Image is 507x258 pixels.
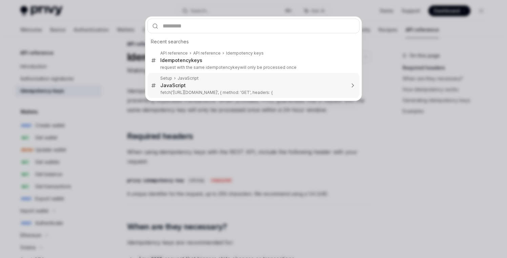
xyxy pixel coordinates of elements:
[193,51,221,56] div: API reference
[151,38,189,45] span: Recent searches
[178,76,187,81] b: Java
[160,65,345,70] p: request with the same idempotency will only be processed once
[226,51,264,56] div: Idempotency keys
[232,65,240,70] b: key
[160,57,202,63] div: Idempotency s
[160,90,345,95] p: fetch('[URL][DOMAIN_NAME]', { method: 'GET', headers: {
[160,76,172,81] div: Setup
[160,82,172,88] b: Java
[160,82,186,88] div: Script
[178,76,199,81] div: Script
[160,51,188,56] div: API reference
[191,57,200,63] b: key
